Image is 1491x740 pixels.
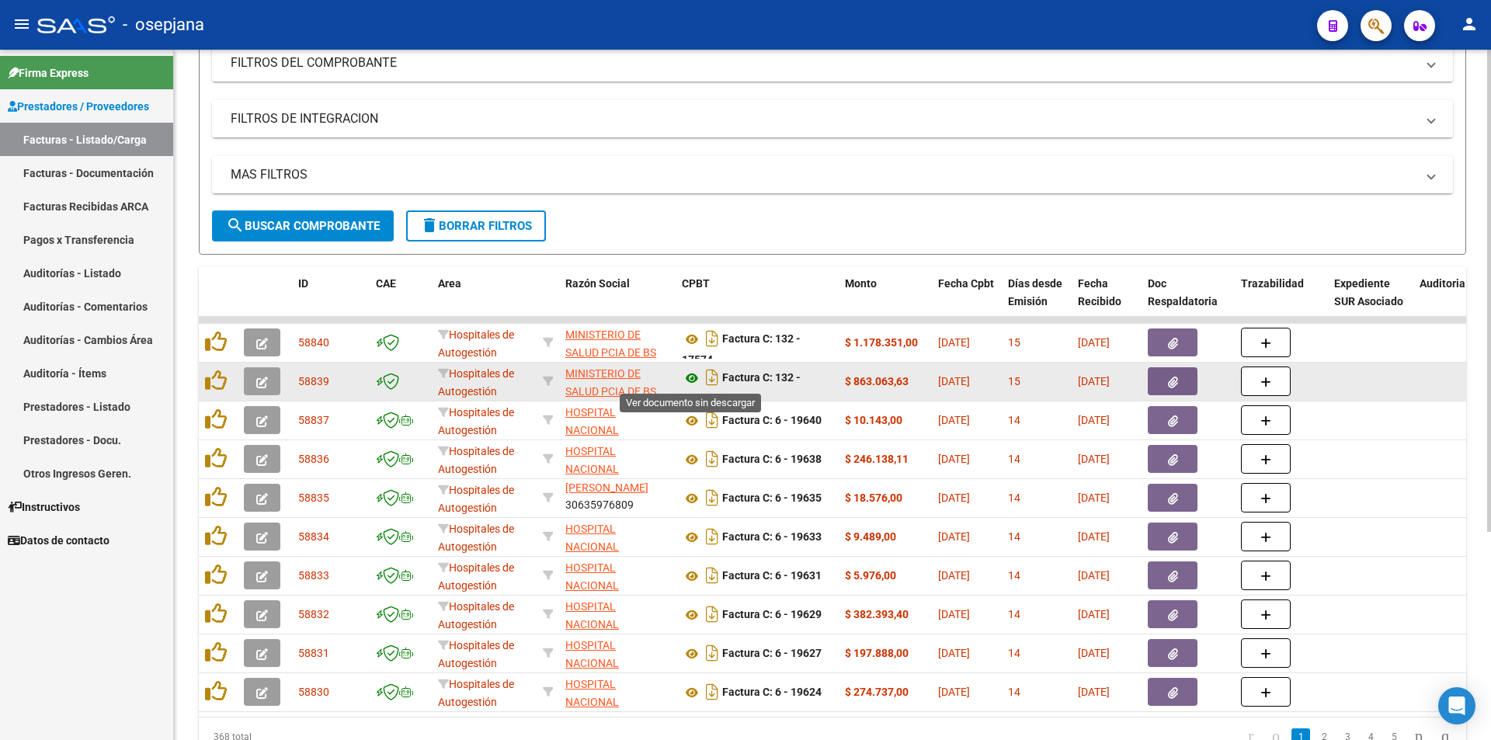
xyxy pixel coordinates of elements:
strong: Factura C: 6 - 19624 [722,686,822,699]
mat-icon: search [226,216,245,235]
span: [DATE] [1078,336,1110,349]
span: [DATE] [1078,608,1110,620]
span: [DATE] [1078,686,1110,698]
strong: Factura C: 6 - 19633 [722,531,822,544]
div: 30635976809 [565,481,669,514]
span: Hospitales de Autogestión [438,600,514,631]
span: [DATE] [938,530,970,543]
span: [DATE] [938,336,970,349]
datatable-header-cell: Monto [839,267,932,335]
span: Hospitales de Autogestión [438,445,514,475]
datatable-header-cell: Días desde Emisión [1002,267,1072,335]
datatable-header-cell: ID [292,267,370,335]
strong: Factura C: 6 - 19640 [722,415,822,427]
strong: Factura C: 6 - 19631 [722,570,822,582]
strong: $ 1.178.351,00 [845,336,918,349]
mat-panel-title: MAS FILTROS [231,166,1416,183]
span: - osepjana [123,8,204,42]
mat-icon: person [1460,15,1479,33]
span: Monto [845,277,877,290]
span: ID [298,277,308,290]
span: [DATE] [938,375,970,387]
strong: $ 5.976,00 [845,569,896,582]
span: 58835 [298,492,329,504]
datatable-header-cell: Doc Respaldatoria [1142,267,1235,335]
button: Buscar Comprobante [212,210,394,241]
datatable-header-cell: CAE [370,267,432,335]
span: Fecha Cpbt [938,277,994,290]
span: Firma Express [8,64,89,82]
span: Datos de contacto [8,532,109,549]
span: 14 [1008,686,1020,698]
div: 30635976809 [565,598,669,631]
datatable-header-cell: Area [432,267,537,335]
span: [DATE] [1078,453,1110,465]
i: Descargar documento [702,641,722,665]
span: [DATE] [1078,492,1110,504]
span: 58839 [298,375,329,387]
span: Borrar Filtros [420,219,532,233]
span: HOSPITAL NACIONAL PROFESOR [PERSON_NAME] [565,406,648,471]
span: HOSPITAL NACIONAL PROFESOR [PERSON_NAME] [565,600,648,665]
strong: Factura C: 6 - 19627 [722,648,822,660]
datatable-header-cell: Fecha Recibido [1072,267,1142,335]
mat-icon: delete [420,216,439,235]
i: Descargar documento [702,365,722,390]
span: HOSPITAL NACIONAL PROFESOR [PERSON_NAME] [565,445,648,510]
span: 58832 [298,608,329,620]
span: Razón Social [565,277,630,290]
span: 14 [1008,530,1020,543]
i: Descargar documento [702,679,722,704]
span: HOSPITAL NACIONAL PROFESOR [PERSON_NAME] [565,523,648,588]
span: [DATE] [938,492,970,504]
span: [DATE] [1078,530,1110,543]
span: Auditoria [1420,277,1465,290]
strong: $ 274.737,00 [845,686,909,698]
span: 58830 [298,686,329,698]
span: Hospitales de Autogestión [438,328,514,359]
span: 14 [1008,453,1020,465]
span: Hospitales de Autogestión [438,678,514,708]
span: Hospitales de Autogestión [438,484,514,514]
span: Area [438,277,461,290]
span: 14 [1008,647,1020,659]
span: 14 [1008,569,1020,582]
span: HOSPITAL NACIONAL PROFESOR [PERSON_NAME] [565,428,648,493]
strong: $ 197.888,00 [845,647,909,659]
strong: $ 246.138,11 [845,453,909,465]
span: MINISTERIO DE SALUD PCIA DE BS AS [565,328,656,377]
span: Hospitales de Autogestión [438,561,514,592]
datatable-header-cell: Trazabilidad [1235,267,1328,335]
div: 30635976809 [565,404,669,436]
datatable-header-cell: Auditoria [1413,267,1487,335]
span: 58837 [298,414,329,426]
div: 30626983398 [565,326,669,359]
span: Días desde Emisión [1008,277,1062,307]
i: Descargar documento [702,408,722,433]
span: 15 [1008,336,1020,349]
div: 30635976809 [565,676,669,708]
span: [DATE] [938,686,970,698]
span: Expediente SUR Asociado [1334,277,1403,307]
strong: $ 10.143,00 [845,414,902,426]
span: 58831 [298,647,329,659]
mat-expansion-panel-header: FILTROS DEL COMPROBANTE [212,44,1453,82]
span: HOSPITAL NACIONAL PROFESOR [PERSON_NAME] [565,561,648,627]
span: [DATE] [938,453,970,465]
span: Fecha Recibido [1078,277,1121,307]
strong: $ 18.576,00 [845,492,902,504]
datatable-header-cell: Expediente SUR Asociado [1328,267,1413,335]
div: 30635976809 [565,520,669,553]
span: 58836 [298,453,329,465]
i: Descargar documento [702,326,722,351]
span: [DATE] [1078,569,1110,582]
strong: Factura C: 132 - 17574 [682,333,801,367]
span: Doc Respaldatoria [1148,277,1218,307]
span: [DATE] [1078,647,1110,659]
span: Trazabilidad [1241,277,1304,290]
span: [DATE] [938,608,970,620]
span: MINISTERIO DE SALUD PCIA DE BS AS [565,367,656,415]
strong: Factura C: 6 - 19629 [722,609,822,621]
datatable-header-cell: Fecha Cpbt [932,267,1002,335]
i: Descargar documento [702,602,722,627]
